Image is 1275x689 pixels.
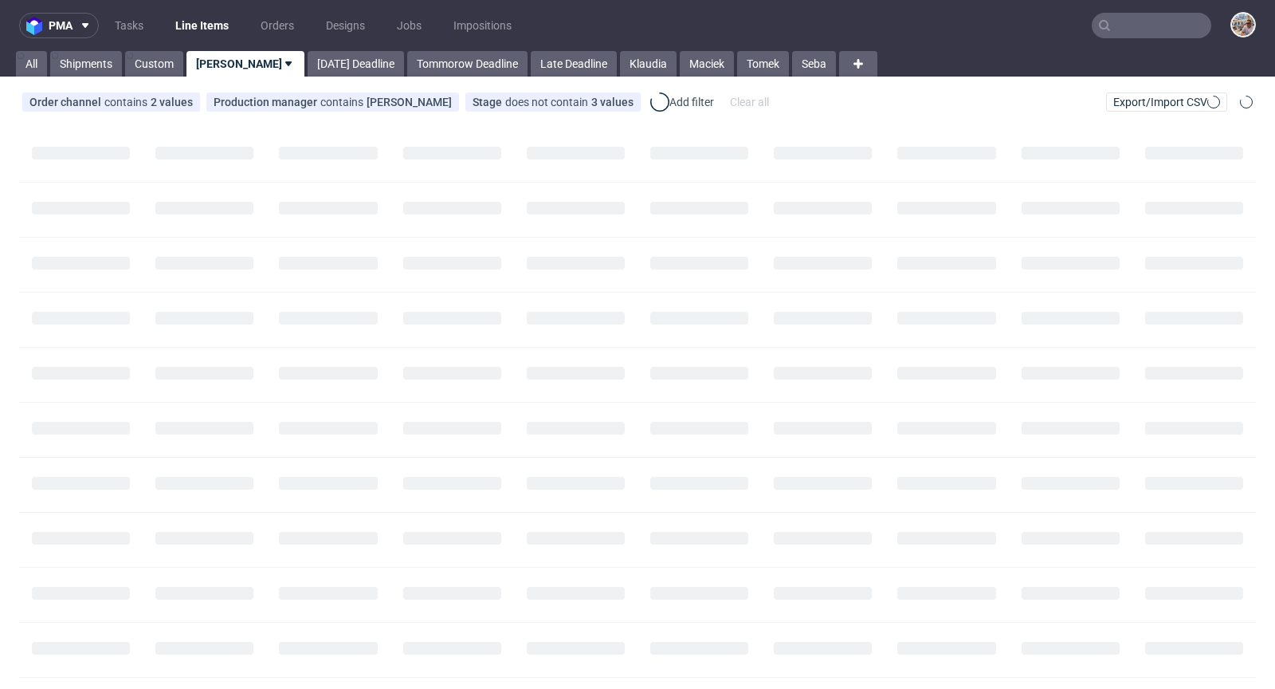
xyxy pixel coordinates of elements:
[792,51,836,77] a: Seba
[16,51,47,77] a: All
[387,13,431,38] a: Jobs
[50,51,122,77] a: Shipments
[316,13,375,38] a: Designs
[727,91,772,113] div: Clear all
[19,13,99,38] button: pma
[26,17,49,35] img: logo
[251,13,304,38] a: Orders
[49,20,73,31] span: pma
[1113,96,1220,108] span: Export/Import CSV
[151,96,193,108] div: 2 values
[166,13,238,38] a: Line Items
[407,51,528,77] a: Tommorow Deadline
[531,51,617,77] a: Late Deadline
[320,96,367,108] span: contains
[125,51,183,77] a: Custom
[214,96,320,108] span: Production manager
[1232,14,1254,36] img: Michał Palasek
[104,96,151,108] span: contains
[186,51,304,77] a: [PERSON_NAME]
[737,51,789,77] a: Tomek
[444,13,521,38] a: Impositions
[680,51,734,77] a: Maciek
[308,51,404,77] a: [DATE] Deadline
[29,96,104,108] span: Order channel
[591,96,634,108] div: 3 values
[105,13,153,38] a: Tasks
[473,96,505,108] span: Stage
[647,89,717,115] div: Add filter
[1106,93,1227,112] button: Export/Import CSV
[505,96,591,108] span: does not contain
[367,96,452,108] div: [PERSON_NAME]
[620,51,677,77] a: Klaudia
